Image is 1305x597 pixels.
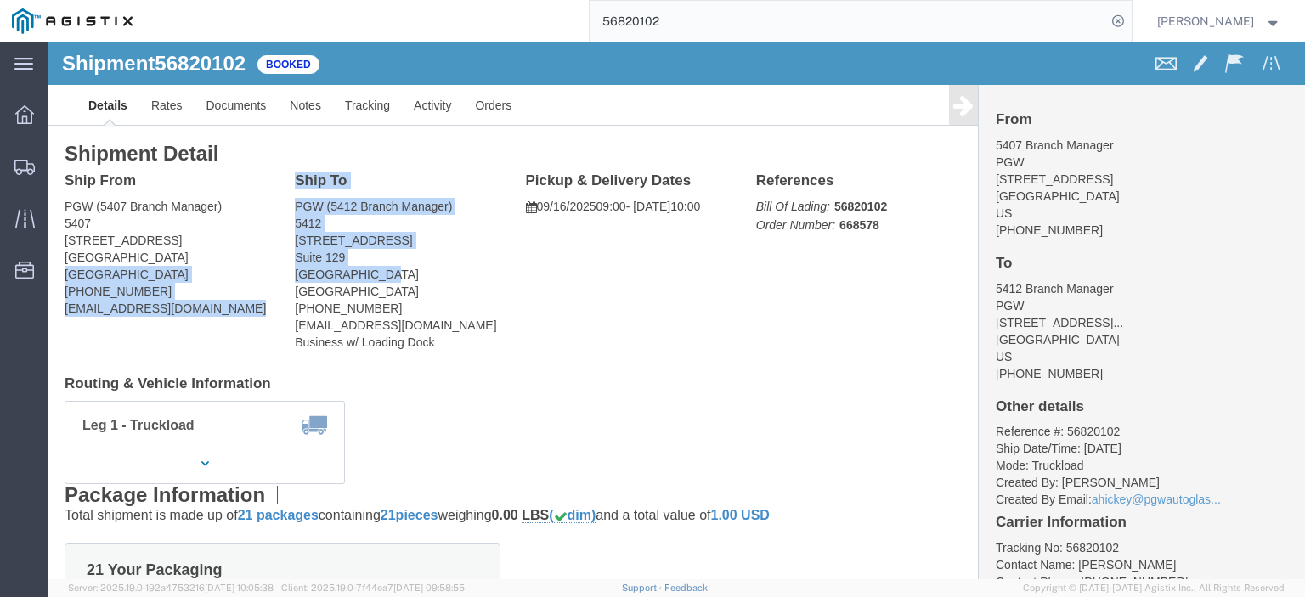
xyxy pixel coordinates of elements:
button: [PERSON_NAME] [1156,11,1282,31]
a: Support [622,583,664,593]
span: Copyright © [DATE]-[DATE] Agistix Inc., All Rights Reserved [1023,581,1285,595]
span: [DATE] 10:05:38 [205,583,274,593]
input: Search for shipment number, reference number [590,1,1106,42]
iframe: FS Legacy Container [48,42,1305,579]
span: Client: 2025.19.0-7f44ea7 [281,583,465,593]
span: [DATE] 09:58:55 [393,583,465,593]
a: Feedback [664,583,708,593]
span: Server: 2025.19.0-192a4753216 [68,583,274,593]
img: logo [12,8,133,34]
span: Jesse Jordan [1157,12,1254,31]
